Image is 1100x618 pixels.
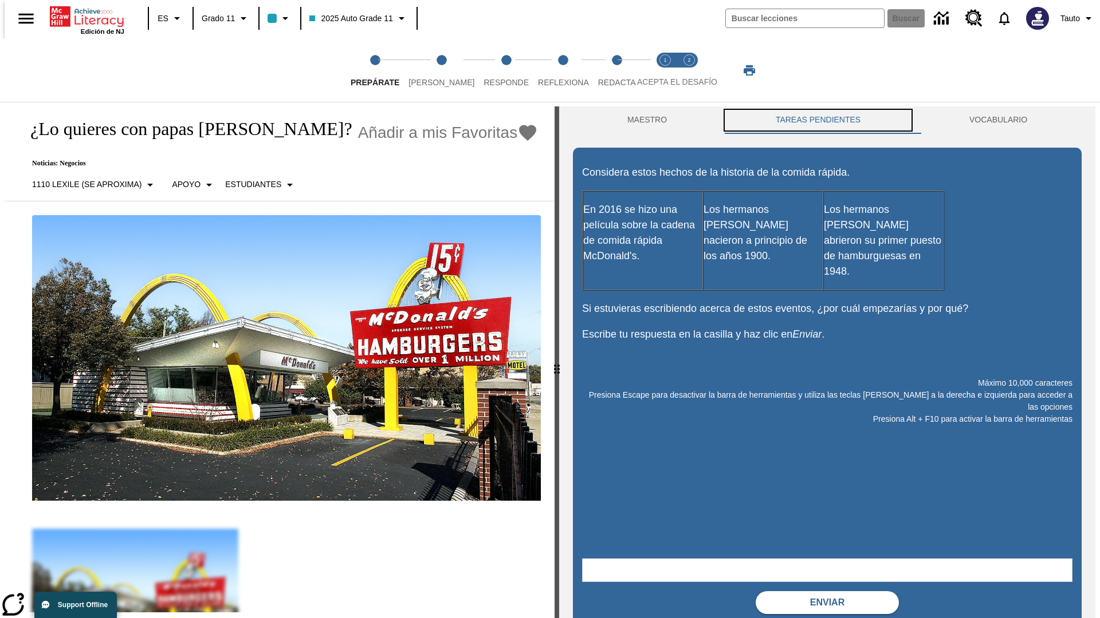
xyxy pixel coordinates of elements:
p: Si estuvieras escribiendo acerca de estos eventos, ¿por cuál empezarías y por qué? [582,301,1072,316]
button: Seleccionar estudiante [221,175,301,195]
p: Los hermanos [PERSON_NAME] abrieron su primer puesto de hamburguesas en 1948. [824,202,943,279]
button: Lenguaje: ES, Selecciona un idioma [152,8,189,29]
p: Escribe tu respuesta en la casilla y haz clic en . [582,327,1072,342]
button: VOCABULARIO [915,106,1082,134]
button: Prepárate step 1 of 5 [341,39,408,102]
span: Añadir a mis Favoritas [358,124,518,142]
text: 1 [663,57,666,63]
button: Lee step 2 of 5 [399,39,484,102]
input: Buscar campo [726,9,884,27]
button: Escoja un nuevo avatar [1019,3,1056,33]
p: Los hermanos [PERSON_NAME] nacieron a principio de los años 1900. [704,202,823,264]
p: Noticias: Negocios [18,159,538,168]
p: Presiona Escape para desactivar la barra de herramientas y utiliza las teclas [PERSON_NAME] a la ... [582,389,1072,413]
button: Abrir el menú lateral [9,2,43,35]
em: Enviar [792,328,822,340]
button: Enviar [756,591,899,614]
span: 2025 Auto Grade 11 [309,13,392,25]
p: 1110 Lexile (Se aproxima) [32,179,142,191]
img: Uno de los primeros locales de McDonald's, con el icónico letrero rojo y los arcos amarillos. [32,215,541,501]
a: Notificaciones [989,3,1019,33]
p: Estudiantes [225,179,281,191]
div: activity [559,106,1095,618]
span: Reflexiona [538,78,589,87]
a: Centro de recursos, Se abrirá en una pestaña nueva. [958,3,989,34]
button: Seleccione Lexile, 1110 Lexile (Se aproxima) [27,175,162,195]
span: ACEPTA EL DESAFÍO [637,77,717,86]
button: Support Offline [34,592,117,618]
button: El color de la clase es azul claro. Cambiar el color de la clase. [263,8,297,29]
a: Centro de información [927,3,958,34]
div: Pulsa la tecla de intro o la barra espaciadora y luego presiona las flechas de derecha e izquierd... [555,106,559,618]
span: Support Offline [58,601,108,609]
button: Grado: Grado 11, Elige un grado [197,8,255,29]
img: Avatar [1026,7,1049,30]
button: Clase: 2025 Auto Grade 11, Selecciona una clase [305,8,412,29]
button: Reflexiona step 4 of 5 [529,39,598,102]
span: ES [158,13,168,25]
button: Perfil/Configuración [1056,8,1100,29]
button: Imprimir [731,60,768,81]
button: Acepta el desafío lee step 1 of 2 [649,39,682,102]
h1: ¿Lo quieres con papas [PERSON_NAME]? [18,118,352,140]
span: Prepárate [351,78,399,87]
span: Tauto [1060,13,1080,25]
div: Instructional Panel Tabs [573,106,1082,134]
button: Acepta el desafío contesta step 2 of 2 [673,39,706,102]
div: reading [5,106,555,612]
p: Considera estos hechos de la historia de la comida rápida. [582,165,1072,180]
span: Grado 11 [202,13,235,25]
button: Responde step 3 of 5 [474,39,538,102]
body: Máximo 10,000 caracteres Presiona Escape para desactivar la barra de herramientas y utiliza las t... [5,9,167,19]
p: Presiona Alt + F10 para activar la barra de herramientas [582,413,1072,425]
p: En 2016 se hizo una película sobre la cadena de comida rápida McDonald's. [583,202,702,264]
p: Apoyo [172,179,201,191]
span: Responde [484,78,529,87]
button: Tipo de apoyo, Apoyo [167,175,221,195]
button: Redacta step 5 of 5 [589,39,645,102]
button: Maestro [573,106,721,134]
text: 2 [687,57,690,63]
span: Edición de NJ [81,28,124,35]
div: Portada [50,4,124,35]
button: TAREAS PENDIENTES [721,106,915,134]
span: [PERSON_NAME] [408,78,474,87]
p: Máximo 10,000 caracteres [582,377,1072,389]
button: Añadir a mis Favoritas - ¿Lo quieres con papas fritas? [358,122,539,142]
span: Redacta [598,78,636,87]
